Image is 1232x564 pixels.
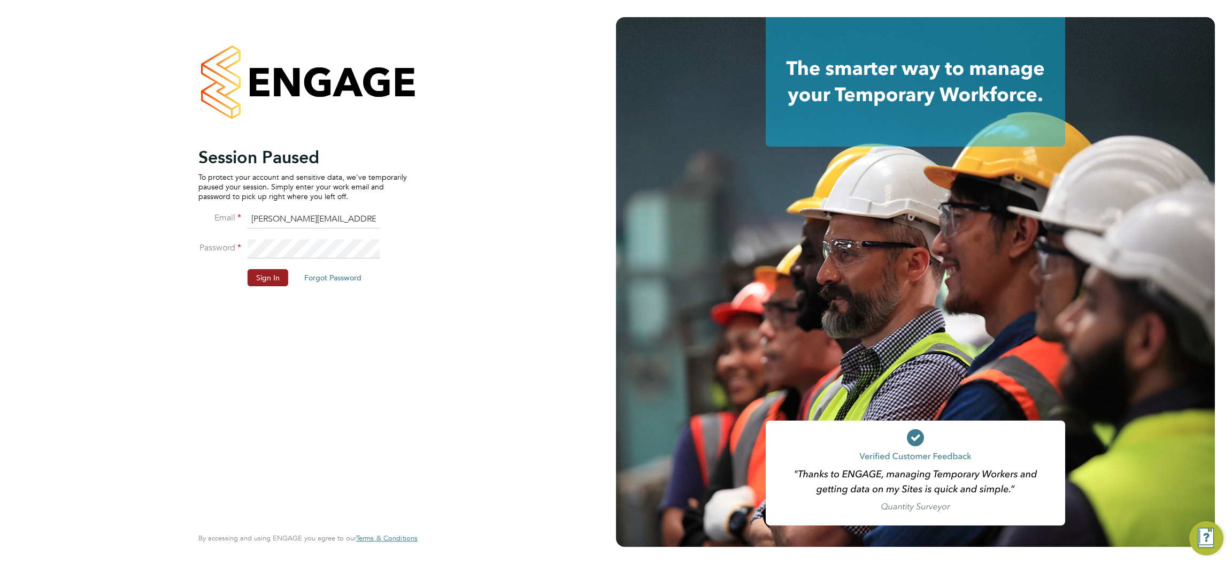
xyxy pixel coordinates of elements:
span: By accessing and using ENGAGE you agree to our [198,533,418,543]
a: Terms & Conditions [356,534,418,543]
button: Engage Resource Center [1189,521,1223,555]
span: Terms & Conditions [356,533,418,543]
input: Enter your work email... [248,210,380,229]
p: To protect your account and sensitive data, we've temporarily paused your session. Simply enter y... [198,172,407,202]
button: Sign In [248,269,288,286]
h2: Session Paused [198,147,407,168]
label: Email [198,212,241,224]
label: Password [198,242,241,254]
button: Forgot Password [296,269,370,286]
